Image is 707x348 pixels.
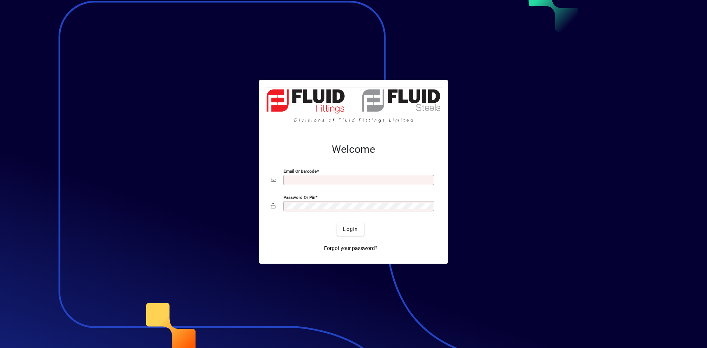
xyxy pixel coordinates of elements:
[284,169,317,174] mat-label: Email or Barcode
[337,222,364,236] button: Login
[321,242,380,255] a: Forgot your password?
[324,245,377,252] span: Forgot your password?
[343,225,358,233] span: Login
[271,143,436,156] h2: Welcome
[284,195,315,200] mat-label: Password or Pin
